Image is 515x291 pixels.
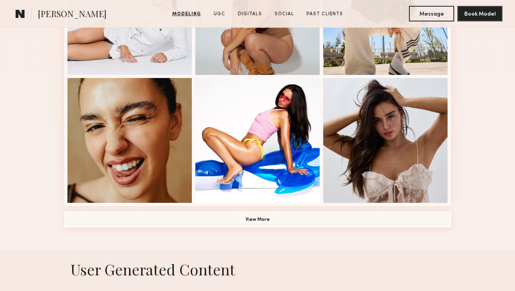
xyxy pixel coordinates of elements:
[38,8,106,21] span: [PERSON_NAME]
[211,11,228,18] a: UGC
[409,6,454,21] button: Message
[169,11,204,18] a: Modeling
[64,212,451,227] button: View More
[457,10,503,17] a: Book Model
[235,11,265,18] a: Digitals
[303,11,346,18] a: Past Clients
[457,6,503,21] button: Book Model
[271,11,297,18] a: Social
[58,259,457,279] h1: User Generated Content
